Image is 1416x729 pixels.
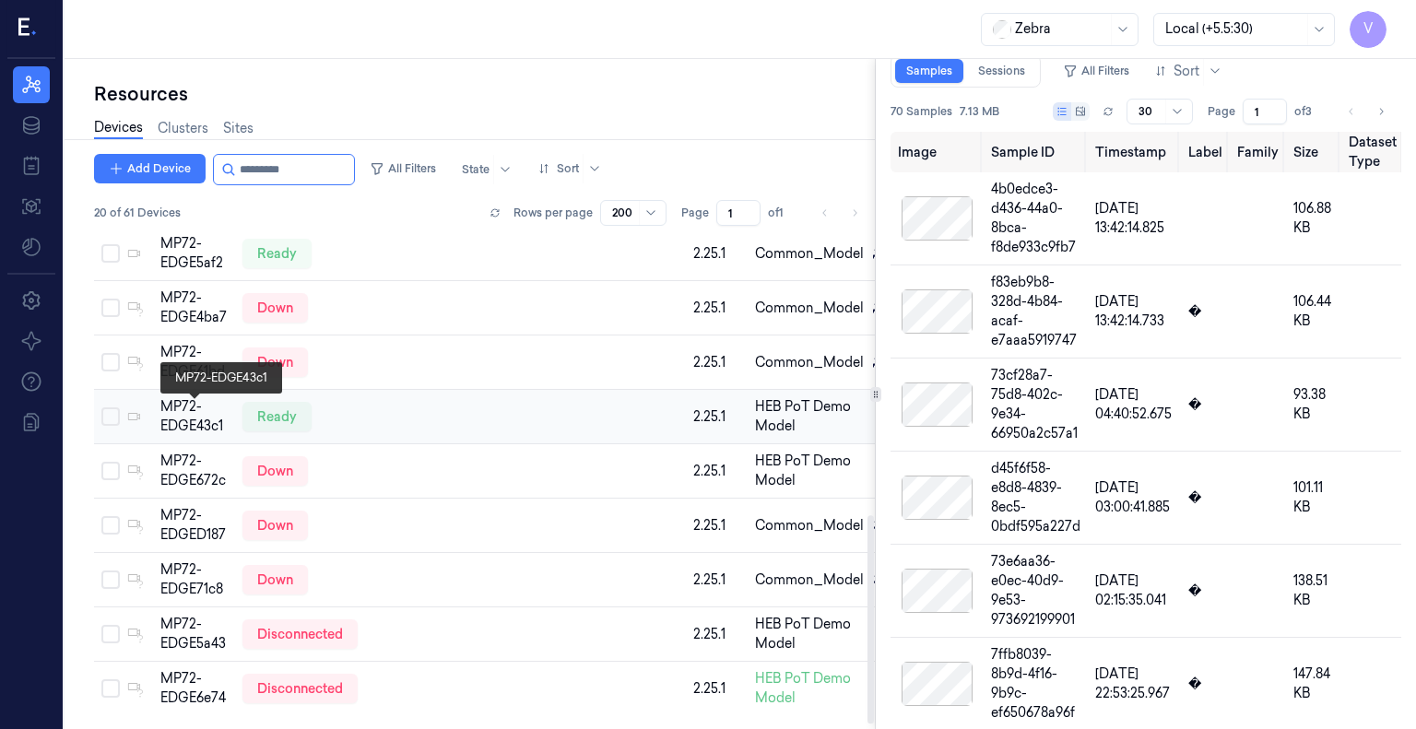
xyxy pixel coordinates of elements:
[755,615,867,653] span: HEB PoT Demo Model
[101,353,120,371] button: Select row
[160,234,228,273] div: MP72-EDGE5af2
[1286,452,1341,545] td: 101.11 KB
[362,154,443,183] button: All Filters
[991,273,1080,350] div: f83eb9b8-328d-4b84-acaf-e7aaa5919747
[160,669,228,708] div: MP72-EDGE6e74
[1286,545,1341,638] td: 138.51 KB
[160,615,228,653] div: MP72-EDGE5a43
[755,397,867,436] span: HEB PoT Demo Model
[160,288,228,327] div: MP72-EDGE4ba7
[681,205,709,221] span: Page
[242,402,312,431] div: ready
[1095,665,1170,701] span: [DATE] 22:53:25.967
[967,59,1036,83] a: Sessions
[1088,132,1181,172] th: Timestamp
[1286,265,1341,359] td: 106.44 KB
[984,132,1088,172] th: Sample ID
[755,452,867,490] span: HEB PoT Demo Model
[755,353,864,372] span: Common_Model
[812,200,867,226] nav: pagination
[101,570,120,589] button: Select row
[755,299,864,318] span: Common_Model
[242,565,308,594] div: down
[160,506,228,545] div: MP72-EDGED187
[693,353,740,372] div: 2.25.1
[101,625,120,643] button: Select row
[1368,99,1394,124] button: Go to next page
[991,366,1080,443] div: 73cf28a7-75d8-402c-9e34-66950a2c57a1
[693,407,740,427] div: 2.25.1
[242,347,308,377] div: down
[513,205,593,221] p: Rows per page
[1286,172,1341,265] td: 106.88 KB
[1230,132,1286,172] th: Family
[693,679,740,699] div: 2.25.1
[1095,293,1164,329] span: [DATE] 13:42:14.733
[755,244,864,264] span: Common_Model
[768,205,797,221] span: of 1
[693,570,740,590] div: 2.25.1
[960,103,999,120] span: 7.13 MB
[1181,359,1230,452] td: �
[242,674,358,703] div: disconnected
[693,462,740,481] div: 2.25.1
[991,645,1080,723] div: 7ffb8039-8b9d-4f16-9b9c-ef650678a96f
[1341,132,1404,172] th: Dataset Type
[242,239,312,268] div: ready
[1095,572,1166,608] span: [DATE] 02:15:35.041
[94,81,875,107] div: Resources
[693,244,740,264] div: 2.25.1
[1181,172,1230,265] td: 
[991,459,1080,536] div: d45f6f58-e8d8-4839-8ec5-0bdf595a227d
[1181,132,1230,172] th: Label
[991,180,1080,257] div: 4b0edce3-d436-44a0-8bca-f8de933c9fb7
[1095,386,1172,422] span: [DATE] 04:40:52.675
[160,560,228,599] div: MP72-EDGE71c8
[891,103,952,120] span: 70 Samples
[242,619,358,649] div: disconnected
[891,132,984,172] th: Image
[1208,103,1235,120] span: Page
[1350,11,1386,48] button: V
[755,516,864,535] span: Common_Model
[693,516,740,535] div: 2.25.1
[755,669,867,708] span: HEB PoT Demo Model
[94,118,143,139] a: Devices
[101,516,120,535] button: Select row
[94,205,181,221] span: 20 of 61 Devices
[693,625,740,644] div: 2.25.1
[158,119,208,138] a: Clusters
[991,552,1080,629] div: 73e6aa36-e0ec-40d9-9e53-973692199901
[1294,103,1324,120] span: of 3
[755,570,864,590] span: Common_Model
[1095,479,1170,515] span: [DATE] 03:00:41.885
[1286,132,1341,172] th: Size
[895,59,963,83] a: Samples
[101,244,120,263] button: Select row
[101,299,120,317] button: Select row
[1056,56,1137,86] button: All Filters
[1286,359,1341,452] td: 93.38 KB
[242,511,308,540] div: down
[101,462,120,480] button: Select row
[94,154,206,183] button: Add Device
[1181,452,1230,545] td: �
[160,343,228,382] div: MP72-EDGE61bd
[242,456,308,486] div: down
[101,679,120,698] button: Select row
[223,119,254,138] a: Sites
[160,397,228,436] div: MP72-EDGE43c1
[1181,545,1230,638] td: �
[1339,99,1394,124] nav: pagination
[1181,265,1230,359] td: �
[693,299,740,318] div: 2.25.1
[242,293,308,323] div: down
[1095,200,1164,236] span: [DATE] 13:42:14.825
[160,452,228,490] div: MP72-EDGE672c
[101,407,120,426] button: Select row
